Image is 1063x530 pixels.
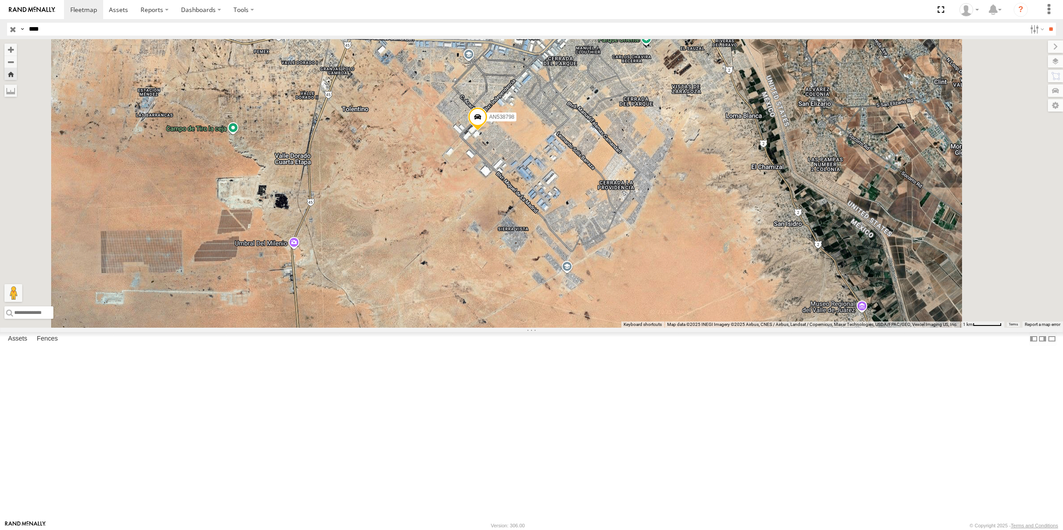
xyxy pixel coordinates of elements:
[970,523,1058,528] div: © Copyright 2025 -
[4,84,17,97] label: Measure
[667,322,958,327] span: Map data ©2025 INEGI Imagery ©2025 Airbus, CNES / Airbus, Landsat / Copernicus, Maxar Technologie...
[4,56,17,68] button: Zoom out
[9,7,55,13] img: rand-logo.svg
[1047,332,1056,345] label: Hide Summary Table
[4,284,22,302] button: Drag Pegman onto the map to open Street View
[624,321,662,328] button: Keyboard shortcuts
[4,68,17,80] button: Zoom Home
[956,3,982,16] div: Roberto Garcia
[5,521,46,530] a: Visit our Website
[491,523,525,528] div: Version: 306.00
[960,321,1004,328] button: Map Scale: 1 km per 61 pixels
[4,333,32,345] label: Assets
[1038,332,1047,345] label: Dock Summary Table to the Right
[1029,332,1038,345] label: Dock Summary Table to the Left
[1027,23,1046,36] label: Search Filter Options
[963,322,973,327] span: 1 km
[1011,523,1058,528] a: Terms and Conditions
[1009,323,1018,326] a: Terms
[1048,99,1063,112] label: Map Settings
[489,114,515,120] span: AN538798
[19,23,26,36] label: Search Query
[1025,322,1060,327] a: Report a map error
[4,44,17,56] button: Zoom in
[1014,3,1028,17] i: ?
[32,333,62,345] label: Fences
